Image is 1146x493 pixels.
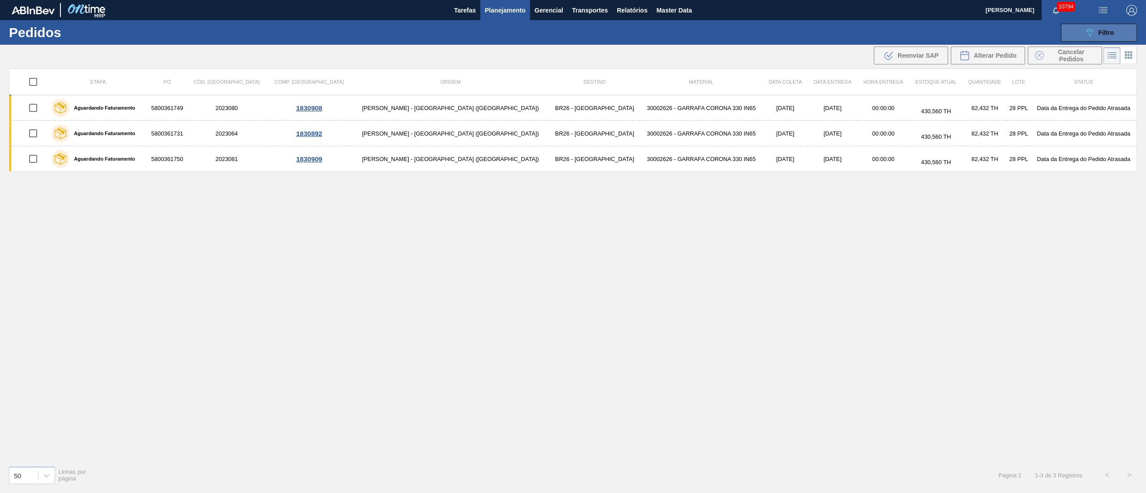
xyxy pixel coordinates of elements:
div: Reenviar SAP [874,47,948,64]
div: 1830892 [269,130,350,137]
span: 10794 [1057,2,1075,12]
td: 5800361749 [148,95,186,121]
img: userActions [1098,5,1108,16]
a: Aguardando Faturamento58003617502023081[PERSON_NAME] - [GEOGRAPHIC_DATA] ([GEOGRAPHIC_DATA])BR26 ... [9,146,1137,172]
label: Aguardando Faturamento [69,156,135,161]
td: 82,432 TH [963,146,1007,172]
button: > [1118,464,1141,486]
td: 00:00:00 [857,95,909,121]
span: Planejamento [485,5,526,16]
a: Aguardando Faturamento58003617312023064[PERSON_NAME] - [GEOGRAPHIC_DATA] ([GEOGRAPHIC_DATA])BR26 ... [9,121,1137,146]
div: Alterar Pedido [951,47,1025,64]
td: 28 PPL [1007,146,1031,172]
div: 1830908 [269,104,350,112]
button: Cancelar Pedidos [1028,47,1102,64]
label: Aguardando Faturamento [69,131,135,136]
td: 28 PPL [1007,95,1031,121]
td: [DATE] [808,95,857,121]
span: Gerencial [535,5,563,16]
td: 2023080 [186,95,267,121]
div: 1830909 [269,155,350,163]
div: Visão em Lista [1103,47,1120,64]
span: Hora Entrega [864,79,903,85]
td: [DATE] [763,95,808,121]
td: 28 PPL [1007,121,1031,146]
span: Lote [1012,79,1025,85]
td: [DATE] [808,121,857,146]
td: BR26 - [GEOGRAPHIC_DATA] [550,95,640,121]
div: Visão em Cards [1120,47,1137,64]
img: TNhmsLtSVTkK8tSr43FrP2fwEKptu5GPRR3wAAAABJRU5ErkJggg== [12,6,55,14]
span: Tarefas [454,5,476,16]
td: [DATE] [763,146,808,172]
button: Filtro [1061,24,1137,42]
span: PO [163,79,171,85]
span: Status [1074,79,1093,85]
span: Cód. [GEOGRAPHIC_DATA] [194,79,260,85]
td: [DATE] [808,146,857,172]
span: 1 - 3 de 3 Registros [1035,472,1082,479]
div: 50 [14,472,21,479]
span: Transportes [572,5,608,16]
span: Filtro [1099,29,1114,36]
span: 430,560 TH [921,159,951,166]
label: Aguardando Faturamento [69,105,135,110]
span: Quantidade [968,79,1001,85]
td: 2023064 [186,121,267,146]
td: 30002626 - GARRAFA CORONA 330 IN65 [640,95,763,121]
div: Cancelar Pedidos em Massa [1028,47,1102,64]
span: Estoque atual [915,79,957,85]
td: [DATE] [763,121,808,146]
span: Destino [584,79,606,85]
td: 5800361731 [148,121,186,146]
span: 430,560 TH [921,108,951,115]
span: 430,560 TH [921,133,951,140]
a: Aguardando Faturamento58003617492023080[PERSON_NAME] - [GEOGRAPHIC_DATA] ([GEOGRAPHIC_DATA])BR26 ... [9,95,1137,121]
span: Reenviar SAP [898,52,939,59]
td: 82,432 TH [963,95,1007,121]
td: Data da Entrega do Pedido Atrasada [1031,121,1137,146]
span: Cancelar Pedidos [1048,48,1095,63]
span: Linhas por página [59,468,86,482]
td: 5800361750 [148,146,186,172]
span: Comp. [GEOGRAPHIC_DATA] [274,79,344,85]
td: 00:00:00 [857,146,909,172]
span: Material [689,79,714,85]
td: 2023081 [186,146,267,172]
span: Data coleta [769,79,802,85]
td: 30002626 - GARRAFA CORONA 330 IN65 [640,146,763,172]
img: Logout [1126,5,1137,16]
td: [PERSON_NAME] - [GEOGRAPHIC_DATA] ([GEOGRAPHIC_DATA]) [351,146,550,172]
td: Data da Entrega do Pedido Atrasada [1031,146,1137,172]
h1: Pedidos [9,27,148,38]
td: [PERSON_NAME] - [GEOGRAPHIC_DATA] ([GEOGRAPHIC_DATA]) [351,95,550,121]
span: Alterar Pedido [974,52,1017,59]
td: Data da Entrega do Pedido Atrasada [1031,95,1137,121]
span: Master Data [656,5,692,16]
td: 30002626 - GARRAFA CORONA 330 IN65 [640,121,763,146]
span: Etapa [90,79,106,85]
span: Relatórios [617,5,647,16]
td: [PERSON_NAME] - [GEOGRAPHIC_DATA] ([GEOGRAPHIC_DATA]) [351,121,550,146]
span: Página : 1 [998,472,1021,479]
span: Data entrega [813,79,851,85]
td: BR26 - [GEOGRAPHIC_DATA] [550,121,640,146]
button: Notificações [1042,4,1070,17]
button: < [1096,464,1118,486]
td: BR26 - [GEOGRAPHIC_DATA] [550,146,640,172]
td: 00:00:00 [857,121,909,146]
span: Origem [440,79,461,85]
td: 82,432 TH [963,121,1007,146]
